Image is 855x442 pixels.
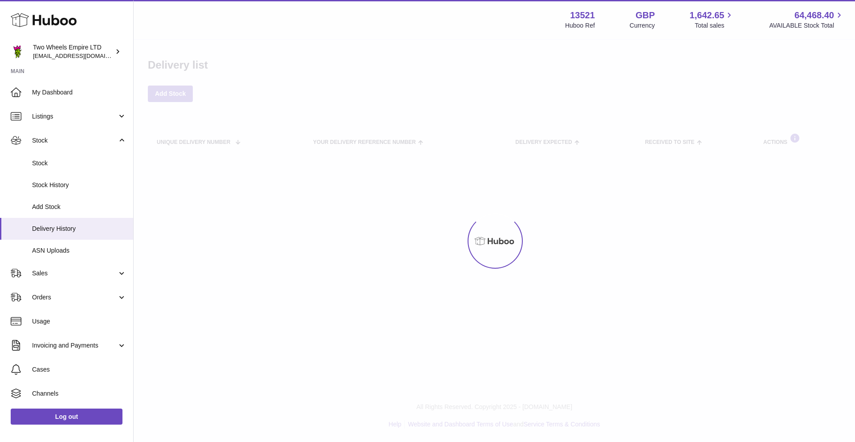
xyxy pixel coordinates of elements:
[32,293,117,302] span: Orders
[570,9,595,21] strong: 13521
[690,9,725,21] span: 1,642.65
[32,136,117,145] span: Stock
[32,365,126,374] span: Cases
[695,21,734,30] span: Total sales
[32,246,126,255] span: ASN Uploads
[794,9,834,21] span: 64,468.40
[32,317,126,326] span: Usage
[565,21,595,30] div: Huboo Ref
[630,21,655,30] div: Currency
[32,225,126,233] span: Delivery History
[32,269,117,278] span: Sales
[33,52,131,59] span: [EMAIL_ADDRESS][DOMAIN_NAME]
[32,112,117,121] span: Listings
[32,203,126,211] span: Add Stock
[11,409,122,425] a: Log out
[11,45,24,58] img: justas@twowheelsempire.com
[32,181,126,189] span: Stock History
[635,9,655,21] strong: GBP
[32,159,126,168] span: Stock
[769,21,844,30] span: AVAILABLE Stock Total
[690,9,735,30] a: 1,642.65 Total sales
[32,88,126,97] span: My Dashboard
[32,341,117,350] span: Invoicing and Payments
[769,9,844,30] a: 64,468.40 AVAILABLE Stock Total
[32,389,126,398] span: Channels
[33,43,113,60] div: Two Wheels Empire LTD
